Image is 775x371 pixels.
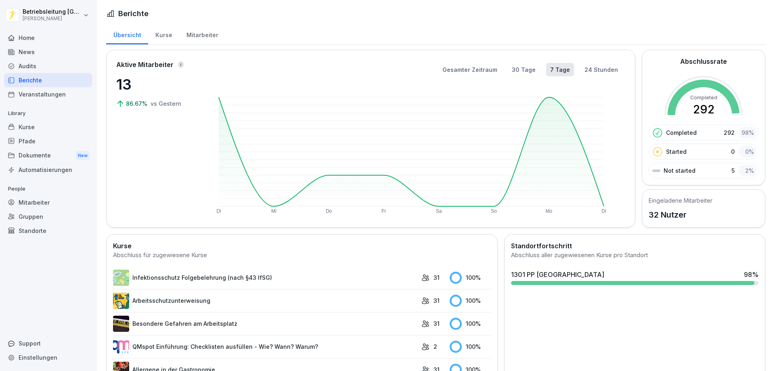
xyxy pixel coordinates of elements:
p: Started [666,147,687,156]
a: Veranstaltungen [4,87,92,101]
img: bgsrfyvhdm6180ponve2jajk.png [113,293,129,309]
div: 100 % [450,318,491,330]
a: Kurse [148,24,179,44]
div: Abschluss aller zugewiesenen Kurse pro Standort [511,251,758,260]
a: Pfade [4,134,92,148]
p: Completed [666,128,697,137]
text: Mi [271,208,276,214]
text: Di [601,208,606,214]
h2: Kurse [113,241,491,251]
p: 292 [724,128,735,137]
div: Support [4,336,92,350]
a: Audits [4,59,92,73]
img: rsy9vu330m0sw5op77geq2rv.png [113,339,129,355]
img: tgff07aey9ahi6f4hltuk21p.png [113,270,129,286]
div: 100 % [450,295,491,307]
p: 0 [731,147,735,156]
div: 2 % [739,165,756,176]
p: 86.67% [126,99,149,108]
p: 5 [731,166,735,175]
p: 31 [434,273,440,282]
div: New [76,151,90,160]
text: Do [326,208,332,214]
p: 31 [434,319,440,328]
p: Betriebsleitung [GEOGRAPHIC_DATA] [23,8,82,15]
text: So [491,208,497,214]
text: Di [216,208,221,214]
button: 30 Tage [508,63,540,76]
text: Sa [436,208,442,214]
button: 7 Tage [546,63,574,76]
div: Dokumente [4,148,92,163]
button: 24 Stunden [580,63,622,76]
a: DokumenteNew [4,148,92,163]
p: 31 [434,296,440,305]
p: Aktive Mitarbeiter [116,60,174,69]
text: Fr [381,208,386,214]
a: Arbeitsschutzunterweisung [113,293,417,309]
a: Home [4,31,92,45]
h1: Berichte [118,8,149,19]
div: 100 % [450,341,491,353]
a: Infektionsschutz Folgebelehrung (nach §43 IfSG) [113,270,417,286]
div: 98 % [739,127,756,138]
div: 100 % [450,272,491,284]
p: 13 [116,73,197,95]
a: Mitarbeiter [4,195,92,210]
img: zq4t51x0wy87l3xh8s87q7rq.png [113,316,129,332]
div: 1301 PP [GEOGRAPHIC_DATA] [511,270,604,279]
a: Einstellungen [4,350,92,365]
p: Not started [664,166,695,175]
p: vs Gestern [151,99,181,108]
text: Mo [545,208,552,214]
p: 2 [434,342,437,351]
a: Mitarbeiter [179,24,225,44]
a: Kurse [4,120,92,134]
a: Besondere Gefahren am Arbeitsplatz [113,316,417,332]
a: Gruppen [4,210,92,224]
a: QMspot Einführung: Checklisten ausfüllen - Wie? Wann? Warum? [113,339,417,355]
h2: Abschlussrate [680,57,727,66]
a: Übersicht [106,24,148,44]
button: Gesamter Zeitraum [438,63,501,76]
p: [PERSON_NAME] [23,16,82,21]
h5: Eingeladene Mitarbeiter [649,196,712,205]
div: 98 % [744,270,758,279]
p: People [4,182,92,195]
div: Abschluss für zugewiesene Kurse [113,251,491,260]
a: Standorte [4,224,92,238]
a: News [4,45,92,59]
h2: Standortfortschritt [511,241,758,251]
a: Berichte [4,73,92,87]
a: 1301 PP [GEOGRAPHIC_DATA]98% [508,266,762,288]
p: 32 Nutzer [649,209,712,221]
div: 0 % [739,146,756,157]
a: Automatisierungen [4,163,92,177]
p: Library [4,107,92,120]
